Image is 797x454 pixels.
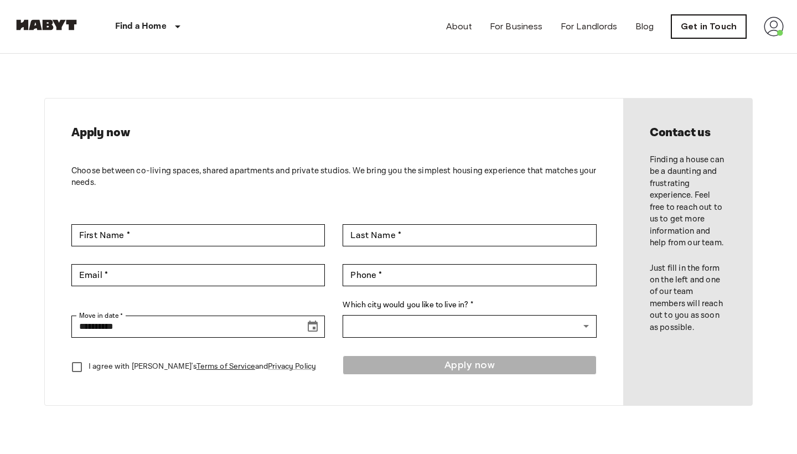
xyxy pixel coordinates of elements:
[79,311,123,321] label: Move in date
[115,20,167,33] p: Find a Home
[635,20,654,33] a: Blog
[71,165,597,189] p: Choose between co-living spaces, shared apartments and private studios. We bring you the simplest...
[268,362,316,372] a: Privacy Policy
[650,125,726,141] h2: Contact us
[446,20,472,33] a: About
[196,362,255,372] a: Terms of Service
[490,20,543,33] a: For Business
[671,15,746,38] a: Get in Touch
[89,361,316,373] p: I agree with [PERSON_NAME]'s and
[650,262,726,334] p: Just fill in the form on the left and one of our team members will reach out to you as soon as po...
[343,300,596,311] label: Which city would you like to live in? *
[71,125,597,141] h2: Apply now
[764,17,784,37] img: avatar
[302,316,324,338] button: Choose date, selected date is Sep 17, 2025
[650,154,726,249] p: Finding a house can be a daunting and frustrating experience. Feel free to reach out to us to get...
[13,19,80,30] img: Habyt
[561,20,618,33] a: For Landlords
